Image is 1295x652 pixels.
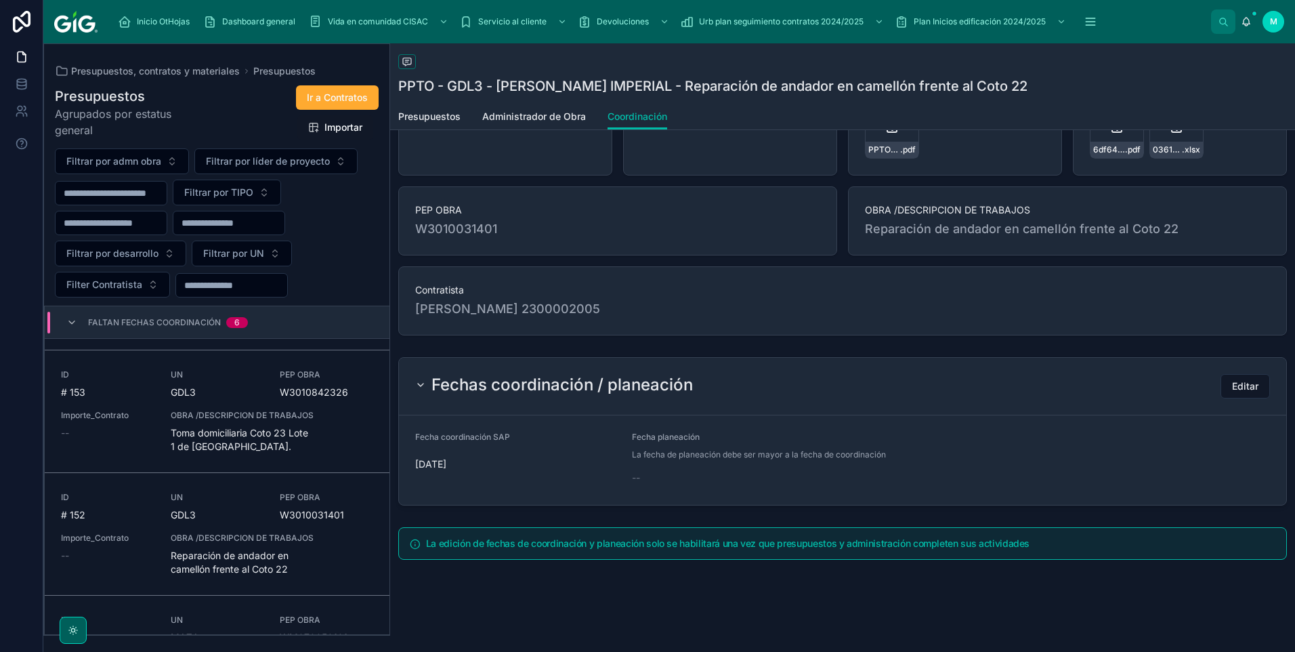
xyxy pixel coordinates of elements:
span: .xlsx [1182,144,1200,155]
span: Dashboard general [222,16,295,27]
span: Faltan fechas coordinación [88,317,221,328]
span: 0361857c-6008-4a98-a061-f9e07e33c47a-REPARACION-ANDADOR-HUNDIDO-FRENTE-COTO-22-[GEOGRAPHIC_DATA] [1153,144,1182,155]
span: GDL3 [171,386,196,399]
a: ID# 152UNGDL3PEP OBRAW3010031401Importe_Contrato--OBRA /DESCRIPCION DE TRABAJOSReparación de anda... [45,473,389,596]
span: -- [61,426,69,440]
a: Devoluciones [574,9,676,34]
span: W3010842326 [280,386,373,399]
span: ID [61,369,154,380]
button: Importar [297,115,373,140]
span: [PERSON_NAME] 2300002005 [415,300,600,319]
span: # 136 [61,631,154,645]
span: Fecha coordinación SAP [415,432,510,442]
a: Urb plan seguimiento contratos 2024/2025 [676,9,891,34]
span: OBRA /DESCRIPCION DE TRABAJOS [171,410,373,421]
span: MAZA [171,631,199,645]
span: Importar [324,121,362,134]
a: Vida en comunidad CISAC [305,9,455,34]
span: PEP OBRA [280,615,373,626]
span: OBRA /DESCRIPCION DE TRABAJOS [865,203,1270,217]
button: Editar [1220,374,1270,399]
a: ID# 153UNGDL3PEP OBRAW3010842326Importe_Contrato--OBRA /DESCRIPCION DE TRABAJOSToma domiciliaria ... [45,350,389,473]
span: M [1270,16,1277,27]
span: Importe_Contrato [61,410,154,421]
h1: PPTO - GDL3 - [PERSON_NAME] IMPERIAL - Reparación de andador en camellón frente al Coto 22 [398,77,1027,96]
a: Presupuestos [253,64,316,78]
a: Dashboard general [199,9,305,34]
span: GDL3 [171,508,196,522]
button: Select Button [192,241,292,266]
span: # 152 [61,508,154,522]
span: Ir a Contratos [307,91,368,104]
span: .pdf [900,144,916,155]
span: 6df646d2-16d3-4eef-b5af-c2bd3cabf7f1-REPARACION-ANDADOR-HUNDIDO-FRENTE-COTO-22-CAMELLON [1093,144,1125,155]
span: Filtrar por líder de proyecto [206,155,330,168]
h5: La edición de fechas de coordinación y planeación solo se habilitará una vez que presupuestos y a... [426,539,1275,548]
button: Ir a Contratos [296,85,379,110]
span: Presupuestos [398,110,461,123]
span: -- [632,471,640,485]
span: Urb plan seguimiento contratos 2024/2025 [699,16,864,27]
span: PEP OBRA [280,492,373,503]
div: scrollable content [108,7,1211,37]
span: Filter Contratista [66,278,142,291]
div: 6 [234,317,240,328]
a: Coordinación [608,104,667,130]
span: Importe_Contrato [61,533,154,544]
button: Select Button [55,272,170,298]
span: Administrador de Obra [482,110,586,123]
span: -- [61,549,69,563]
span: Filtrar por admn obra [66,155,161,168]
span: Agrupados por estatus general [55,106,206,138]
span: # 153 [61,386,154,399]
span: Inicio OtHojas [137,16,190,27]
button: Select Button [55,148,189,174]
span: ID [61,615,154,626]
span: Filtrar por TIPO [184,186,253,199]
span: UN [171,615,264,626]
span: Filtrar por desarrollo [66,247,158,260]
a: Inicio OtHojas [114,9,199,34]
span: Plan Inicios edificación 2024/2025 [914,16,1046,27]
button: Select Button [173,180,281,205]
span: PEP OBRA [415,203,820,217]
img: App logo [54,11,98,33]
span: .pdf [1125,144,1141,155]
span: OBRA /DESCRIPCION DE TRABAJOS [171,533,373,544]
a: Presupuestos [398,104,461,131]
span: WM070050101 [280,631,373,645]
span: W3010031401 [280,508,373,522]
span: PEP OBRA [280,369,373,380]
span: Devoluciones [597,16,649,27]
span: UN [171,492,264,503]
span: Reparación de andador en camellón frente al Coto 22 [865,220,1270,239]
span: Reparación de andador en camellón frente al Coto 22 [171,549,373,576]
a: Administrador de Obra [482,104,586,131]
span: UN [171,369,264,380]
h2: Fechas coordinación / planeación [431,374,693,396]
span: Toma domiciliaria Coto 23 Lote 1 de [GEOGRAPHIC_DATA]. [171,426,373,453]
span: La fecha de planeación debe ser mayor a la fecha de coordinación [632,449,886,460]
a: Servicio al cliente [455,9,574,34]
span: Filtrar por UN [203,247,264,260]
span: Presupuestos, contratos y materiales [71,64,240,78]
span: Servicio al cliente [478,16,547,27]
span: W3010031401 [415,220,820,239]
button: Select Button [55,241,186,266]
span: Fecha planeación [632,432,700,442]
span: Editar [1232,380,1258,393]
a: Presupuestos, contratos y materiales [55,64,240,78]
span: Vida en comunidad CISAC [328,16,428,27]
span: Contratista [415,283,1270,297]
span: PPTO---GDL3------Reparación-de-andador-en-camellón-frente-al-Coto-22 [868,144,900,155]
h1: Presupuestos [55,87,206,106]
a: Plan Inicios edificación 2024/2025 [891,9,1073,34]
span: ID [61,492,154,503]
button: Select Button [194,148,358,174]
span: [DATE] [415,457,621,471]
span: Coordinación [608,110,667,123]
